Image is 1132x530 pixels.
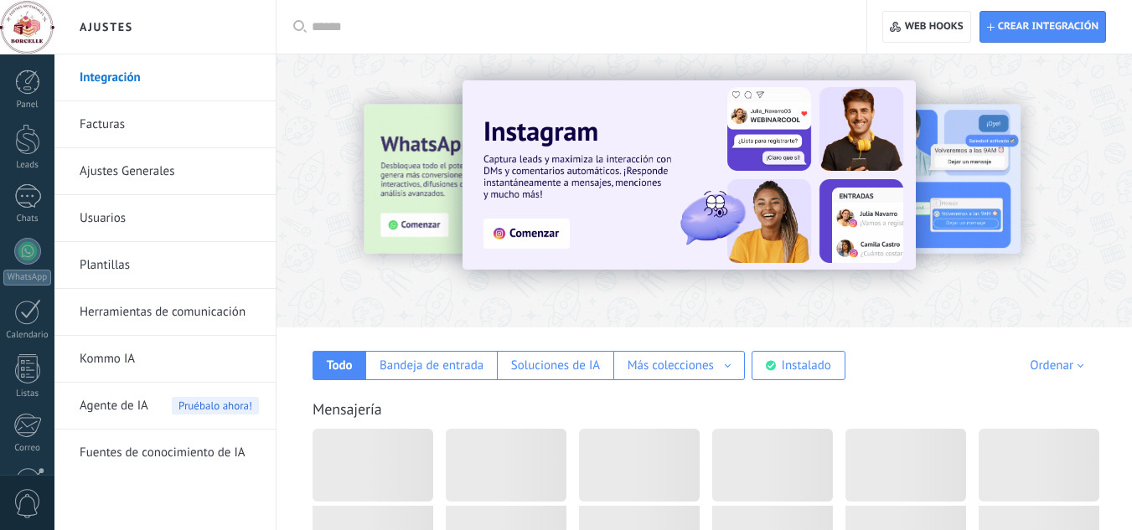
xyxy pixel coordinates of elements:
[54,195,276,242] li: Usuarios
[54,383,276,430] li: Agente de IA
[80,383,259,430] a: Agente de IA Pruébalo ahora!
[54,148,276,195] li: Ajustes Generales
[380,358,483,373] div: Bandeja de entrada
[54,336,276,383] li: Kommo IA
[3,160,52,171] div: Leads
[80,195,259,242] a: Usuarios
[905,20,964,33] span: Web hooks
[80,289,259,336] a: Herramientas de comunicación
[54,289,276,336] li: Herramientas de comunicación
[313,399,382,419] a: Mensajería
[80,54,259,101] a: Integración
[463,80,916,270] img: Slide 1
[3,330,52,341] div: Calendario
[54,54,276,101] li: Integración
[54,430,276,476] li: Fuentes de conocimiento de IA
[511,358,600,373] div: Soluciones de IA
[327,358,353,373] div: Todo
[80,148,259,195] a: Ajustes Generales
[3,443,52,454] div: Correo
[3,100,52,111] div: Panel
[3,270,51,286] div: WhatsApp
[80,383,148,430] span: Agente de IA
[628,358,714,373] div: Más colecciones
[998,20,1098,33] span: Crear integración
[882,11,970,43] button: Web hooks
[3,388,52,399] div: Listas
[80,430,259,476] a: Fuentes de conocimiento de IA
[782,358,831,373] div: Instalado
[80,242,259,289] a: Plantillas
[3,214,52,224] div: Chats
[80,336,259,383] a: Kommo IA
[54,242,276,289] li: Plantillas
[80,101,259,148] a: Facturas
[980,11,1106,43] button: Crear integración
[1030,358,1089,373] div: Ordenar
[54,101,276,148] li: Facturas
[172,397,259,414] span: Pruébalo ahora!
